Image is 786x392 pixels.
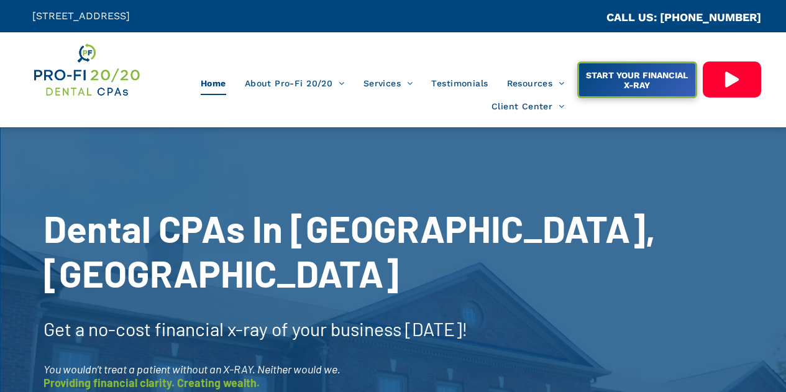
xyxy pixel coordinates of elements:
[32,42,141,98] img: Get Dental CPA Consulting, Bookkeeping, & Bank Loans
[577,62,697,98] a: START YOUR FINANCIAL X-RAY
[606,11,761,24] a: CALL US: [PHONE_NUMBER]
[235,71,354,95] a: About Pro-Fi 20/20
[43,206,656,295] span: Dental CPAs In [GEOGRAPHIC_DATA], [GEOGRAPHIC_DATA]
[354,71,423,95] a: Services
[191,71,235,95] a: Home
[580,64,693,96] span: START YOUR FINANCIAL X-RAY
[272,317,468,340] span: of your business [DATE]!
[498,71,574,95] a: Resources
[43,362,340,376] span: You wouldn’t treat a patient without an X-RAY. Neither would we.
[422,71,497,95] a: Testimonials
[43,317,85,340] span: Get a
[43,376,260,390] span: Providing financial clarity. Creating wealth.
[554,12,606,24] span: CA::CALLC
[482,95,574,119] a: Client Center
[32,10,130,22] span: [STREET_ADDRESS]
[88,317,268,340] span: no-cost financial x-ray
